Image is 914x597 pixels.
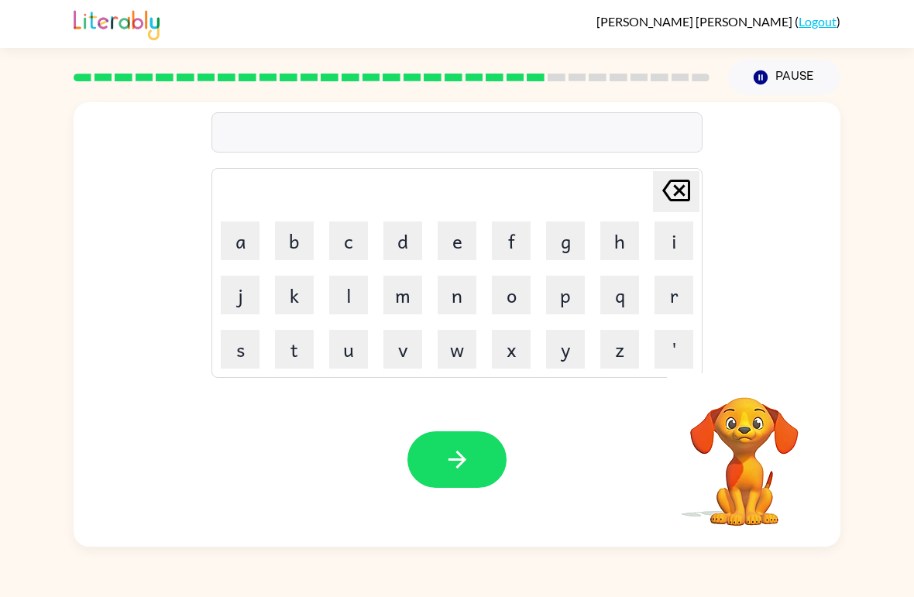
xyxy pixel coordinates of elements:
[546,276,585,314] button: p
[221,276,259,314] button: j
[438,276,476,314] button: n
[383,276,422,314] button: m
[329,221,368,260] button: c
[74,6,160,40] img: Literably
[600,276,639,314] button: q
[655,330,693,369] button: '
[546,221,585,260] button: g
[596,14,840,29] div: ( )
[329,276,368,314] button: l
[596,14,795,29] span: [PERSON_NAME] [PERSON_NAME]
[221,221,259,260] button: a
[438,221,476,260] button: e
[546,330,585,369] button: y
[438,330,476,369] button: w
[383,221,422,260] button: d
[383,330,422,369] button: v
[492,221,531,260] button: f
[275,221,314,260] button: b
[799,14,837,29] a: Logout
[655,276,693,314] button: r
[600,330,639,369] button: z
[728,60,840,95] button: Pause
[667,373,822,528] video: Your browser must support playing .mp4 files to use Literably. Please try using another browser.
[492,276,531,314] button: o
[275,330,314,369] button: t
[275,276,314,314] button: k
[492,330,531,369] button: x
[329,330,368,369] button: u
[655,221,693,260] button: i
[221,330,259,369] button: s
[600,221,639,260] button: h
